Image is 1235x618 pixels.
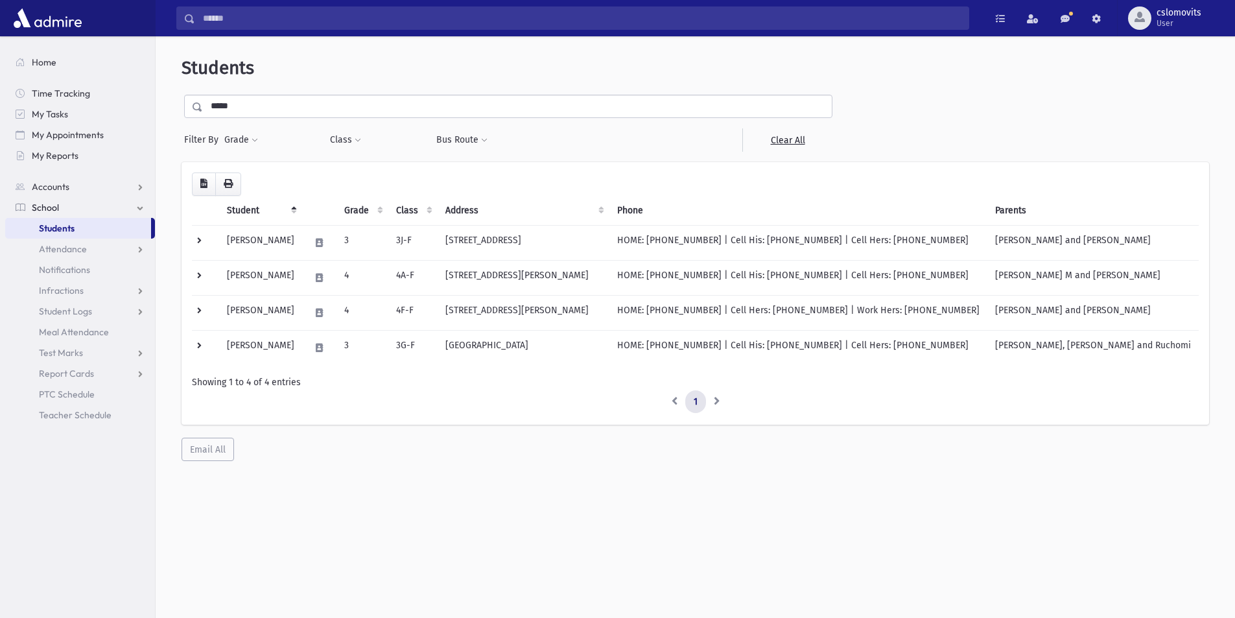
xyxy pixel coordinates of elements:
a: Notifications [5,259,155,280]
a: School [5,197,155,218]
span: PTC Schedule [39,388,95,400]
td: [PERSON_NAME] [219,225,302,260]
div: Showing 1 to 4 of 4 entries [192,375,1199,389]
a: Report Cards [5,363,155,384]
td: [PERSON_NAME], [PERSON_NAME] and Ruchomi [987,330,1199,365]
button: Class [329,128,362,152]
span: Students [39,222,75,234]
a: Infractions [5,280,155,301]
a: My Reports [5,145,155,166]
td: HOME: [PHONE_NUMBER] | Cell His: [PHONE_NUMBER] | Cell Hers: [PHONE_NUMBER] [609,330,987,365]
th: Class: activate to sort column ascending [388,196,438,226]
th: Phone [609,196,987,226]
img: AdmirePro [10,5,85,31]
a: Time Tracking [5,83,155,104]
input: Search [195,6,969,30]
a: 1 [685,390,706,414]
button: Bus Route [436,128,488,152]
span: Student Logs [39,305,92,317]
span: My Tasks [32,108,68,120]
td: [STREET_ADDRESS][PERSON_NAME] [438,260,609,295]
th: Parents [987,196,1199,226]
td: [STREET_ADDRESS] [438,225,609,260]
td: HOME: [PHONE_NUMBER] | Cell His: [PHONE_NUMBER] | Cell Hers: [PHONE_NUMBER] [609,260,987,295]
td: HOME: [PHONE_NUMBER] | Cell Hers: [PHONE_NUMBER] | Work Hers: [PHONE_NUMBER] [609,295,987,330]
td: [PERSON_NAME] [219,330,302,365]
td: 4F-F [388,295,438,330]
span: Home [32,56,56,68]
td: [PERSON_NAME] and [PERSON_NAME] [987,225,1199,260]
a: Home [5,52,155,73]
td: 4A-F [388,260,438,295]
a: Teacher Schedule [5,405,155,425]
span: User [1157,18,1201,29]
span: Report Cards [39,368,94,379]
span: Teacher Schedule [39,409,112,421]
span: Notifications [39,264,90,276]
td: 3G-F [388,330,438,365]
span: Attendance [39,243,87,255]
th: Grade: activate to sort column ascending [336,196,388,226]
span: Students [182,57,254,78]
td: 3 [336,225,388,260]
td: HOME: [PHONE_NUMBER] | Cell His: [PHONE_NUMBER] | Cell Hers: [PHONE_NUMBER] [609,225,987,260]
td: 4 [336,295,388,330]
span: Test Marks [39,347,83,359]
span: cslomovits [1157,8,1201,18]
span: My Reports [32,150,78,161]
span: Accounts [32,181,69,193]
button: Print [215,172,241,196]
th: Student: activate to sort column descending [219,196,302,226]
a: Clear All [742,128,832,152]
button: Email All [182,438,234,461]
td: [GEOGRAPHIC_DATA] [438,330,609,365]
td: [PERSON_NAME] M and [PERSON_NAME] [987,260,1199,295]
td: [PERSON_NAME] [219,295,302,330]
td: [STREET_ADDRESS][PERSON_NAME] [438,295,609,330]
td: 3J-F [388,225,438,260]
a: PTC Schedule [5,384,155,405]
a: Students [5,218,151,239]
span: School [32,202,59,213]
a: Meal Attendance [5,322,155,342]
a: Test Marks [5,342,155,363]
button: Grade [224,128,259,152]
td: 4 [336,260,388,295]
span: Time Tracking [32,88,90,99]
td: 3 [336,330,388,365]
span: Filter By [184,133,224,147]
button: CSV [192,172,216,196]
a: My Appointments [5,125,155,145]
td: [PERSON_NAME] [219,260,302,295]
th: Address: activate to sort column ascending [438,196,609,226]
a: Student Logs [5,301,155,322]
span: My Appointments [32,129,104,141]
a: Attendance [5,239,155,259]
a: Accounts [5,176,155,197]
td: [PERSON_NAME] and [PERSON_NAME] [987,295,1199,330]
a: My Tasks [5,104,155,125]
span: Infractions [39,285,84,296]
span: Meal Attendance [39,326,109,338]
